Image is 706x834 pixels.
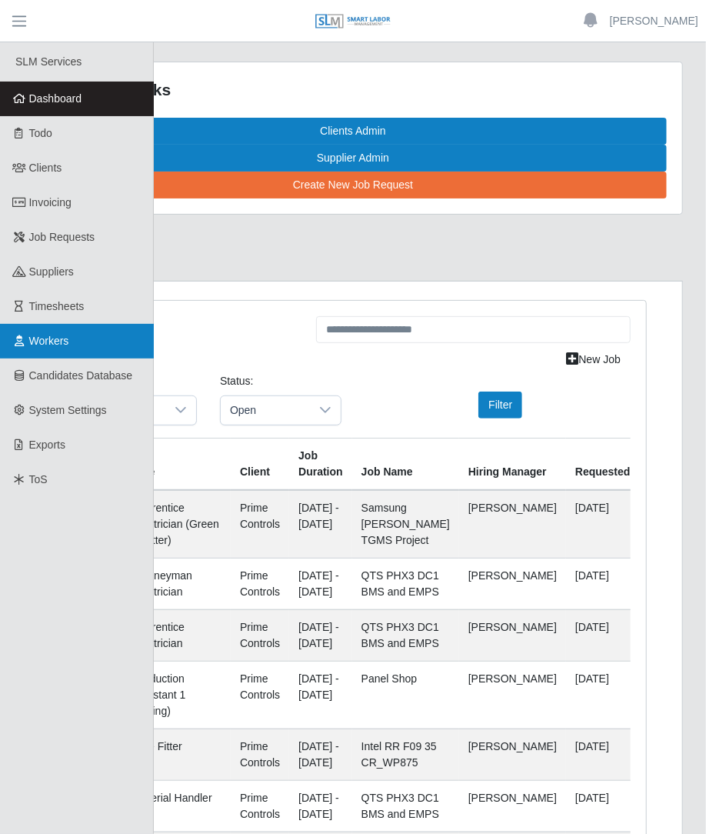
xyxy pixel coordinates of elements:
td: [PERSON_NAME] [459,558,566,609]
span: Exports [29,439,65,451]
a: New Job [557,346,631,373]
td: [DATE] - [DATE] [289,490,352,559]
a: [PERSON_NAME] [610,13,698,29]
span: Workers [29,335,69,347]
span: ToS [29,473,48,485]
a: Create New Job Request [39,172,667,198]
td: [DATE] - [DATE] [289,780,352,832]
span: System Settings [29,404,107,416]
label: Status: [220,373,254,389]
td: Journeyman Electrician [124,558,231,609]
td: [DATE] [566,609,640,661]
td: Prime Controls [231,661,289,729]
div: Your Quick Links [39,78,667,102]
td: [DATE] - [DATE] [289,661,352,729]
td: Production Assistant 1 (Wiring) [124,661,231,729]
td: [DATE] [566,780,640,832]
td: Apprentice Electrician [124,609,231,661]
th: Job Name [352,438,459,490]
span: Todo [29,127,52,139]
button: Filter [478,392,522,419]
th: Job Duration [289,438,352,490]
td: [PERSON_NAME] [459,780,566,832]
a: Clients Admin [39,118,667,145]
td: QTS PHX3 DC1 BMS and EMPS [352,609,459,661]
td: Material Handler [124,780,231,832]
th: Requested [566,438,640,490]
td: Prime Controls [231,558,289,609]
span: Dashboard [29,92,82,105]
td: [DATE] [566,490,640,559]
td: [DATE] - [DATE] [289,729,352,780]
td: [PERSON_NAME] [459,490,566,559]
th: Client [231,438,289,490]
span: SLM Services [15,55,82,68]
span: Clients [29,162,62,174]
td: QTS PHX3 DC1 BMS and EMPS [352,780,459,832]
td: [PERSON_NAME] [459,609,566,661]
td: Samsung [PERSON_NAME] TGMS Project [352,490,459,559]
td: Apprentice Electrician (Green Spotter) [124,490,231,559]
span: Job Requests [29,231,95,243]
th: Hiring Manager [459,438,566,490]
th: Title [124,438,231,490]
td: Prime Controls [231,609,289,661]
td: [DATE] [566,661,640,729]
td: [DATE] - [DATE] [289,558,352,609]
td: Prime Controls [231,780,289,832]
img: SLM Logo [315,13,391,30]
a: Supplier Admin [39,145,667,172]
td: Panel Shop [352,661,459,729]
td: Intel RR F09 35 CR_WP875 [352,729,459,780]
h4: Jobs [75,316,293,335]
td: QTS PHX3 DC1 BMS and EMPS [352,558,459,609]
td: [DATE] - [DATE] [289,609,352,661]
span: Open [221,396,310,425]
td: Prime Controls [231,729,289,780]
td: [PERSON_NAME] [459,661,566,729]
td: Prime Controls [231,490,289,559]
span: Suppliers [29,265,74,278]
span: Timesheets [29,300,85,312]
td: Pipe Fitter [124,729,231,780]
span: Invoicing [29,196,72,208]
td: [DATE] [566,729,640,780]
span: Candidates Database [29,369,133,382]
td: [PERSON_NAME] [459,729,566,780]
td: [DATE] [566,558,640,609]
